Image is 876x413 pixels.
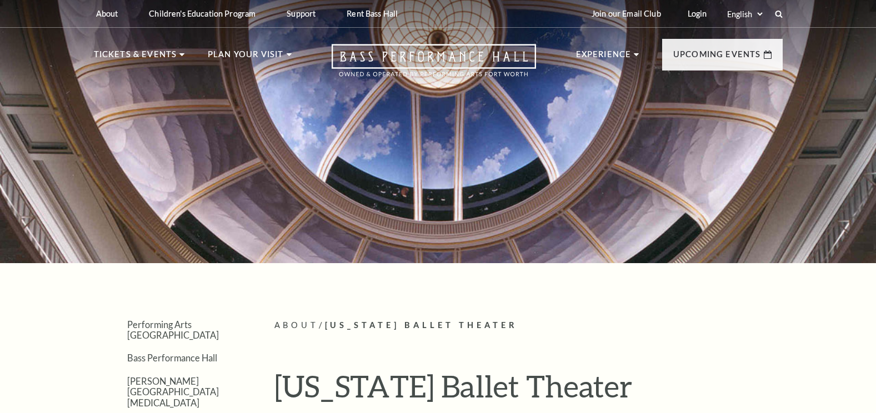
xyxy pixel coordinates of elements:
p: Experience [576,48,632,68]
p: Children's Education Program [149,9,256,18]
p: Plan Your Visit [208,48,284,68]
a: Bass Performance Hall [127,352,217,363]
select: Select: [725,9,764,19]
p: Rent Bass Hall [347,9,398,18]
p: / [274,319,783,333]
a: [PERSON_NAME][GEOGRAPHIC_DATA][MEDICAL_DATA] [127,376,219,408]
p: Upcoming Events [673,48,761,68]
p: Tickets & Events [94,48,177,68]
p: About [96,9,118,18]
span: [US_STATE] Ballet Theater [325,320,518,330]
p: Support [287,9,316,18]
a: Performing Arts [GEOGRAPHIC_DATA] [127,319,219,340]
span: About [274,320,319,330]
